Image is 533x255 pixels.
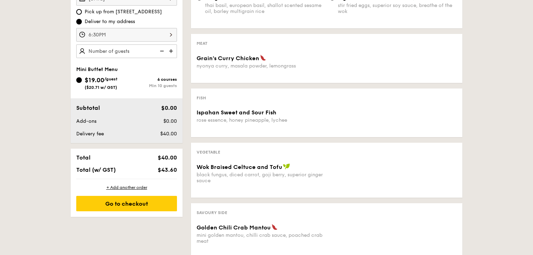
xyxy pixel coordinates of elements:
[197,109,276,116] span: Ispahan Sweet and Sour Fish
[163,118,177,124] span: $0.00
[76,66,118,72] span: Mini Buffet Menu
[197,95,206,100] span: Fish
[85,85,117,90] span: ($20.71 w/ GST)
[158,154,177,161] span: $40.00
[76,167,116,173] span: Total (w/ GST)
[197,224,271,231] span: Golden Chili Crab Mantou
[156,44,166,58] img: icon-reduce.1d2dbef1.svg
[85,8,162,15] span: Pick up from [STREET_ADDRESS]
[76,131,104,137] span: Delivery fee
[104,77,118,82] span: /guest
[76,44,177,58] input: Number of guests
[197,41,207,46] span: Meat
[271,224,278,230] img: icon-spicy.37a8142b.svg
[158,167,177,173] span: $43.60
[260,55,266,61] img: icon-spicy.37a8142b.svg
[127,83,177,88] div: Min 10 guests
[197,210,227,215] span: Savoury Side
[197,172,324,184] div: black fungus, diced carrot, goji berry, superior ginger sauce
[205,2,324,14] div: thai basil, european basil, shallot scented sesame oil, barley multigrain rice
[85,76,104,84] span: $19.00
[197,164,282,170] span: Wok Braised Celtuce and Tofu
[166,44,177,58] img: icon-add.58712e84.svg
[76,28,177,42] input: Event time
[283,163,290,170] img: icon-vegan.f8ff3823.svg
[85,18,135,25] span: Deliver to my address
[76,196,177,211] div: Go to checkout
[338,2,457,14] div: stir fried eggs, superior soy sauce, breathe of the wok
[160,131,177,137] span: $40.00
[76,105,100,111] span: Subtotal
[76,19,82,24] input: Deliver to my address
[76,185,177,190] div: + Add another order
[197,55,259,62] span: Grain's Curry Chicken
[197,150,220,155] span: Vegetable
[127,77,177,82] div: 6 courses
[197,63,324,69] div: nyonya curry, masala powder, lemongrass
[76,154,91,161] span: Total
[197,232,324,244] div: mini golden mantou, chilli crab sauce, poached crab meat
[76,77,82,83] input: $19.00/guest($20.71 w/ GST)6 coursesMin 10 guests
[161,105,177,111] span: $0.00
[76,118,97,124] span: Add-ons
[197,117,324,123] div: rose essence, honey pineapple, lychee
[76,9,82,15] input: Pick up from [STREET_ADDRESS]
